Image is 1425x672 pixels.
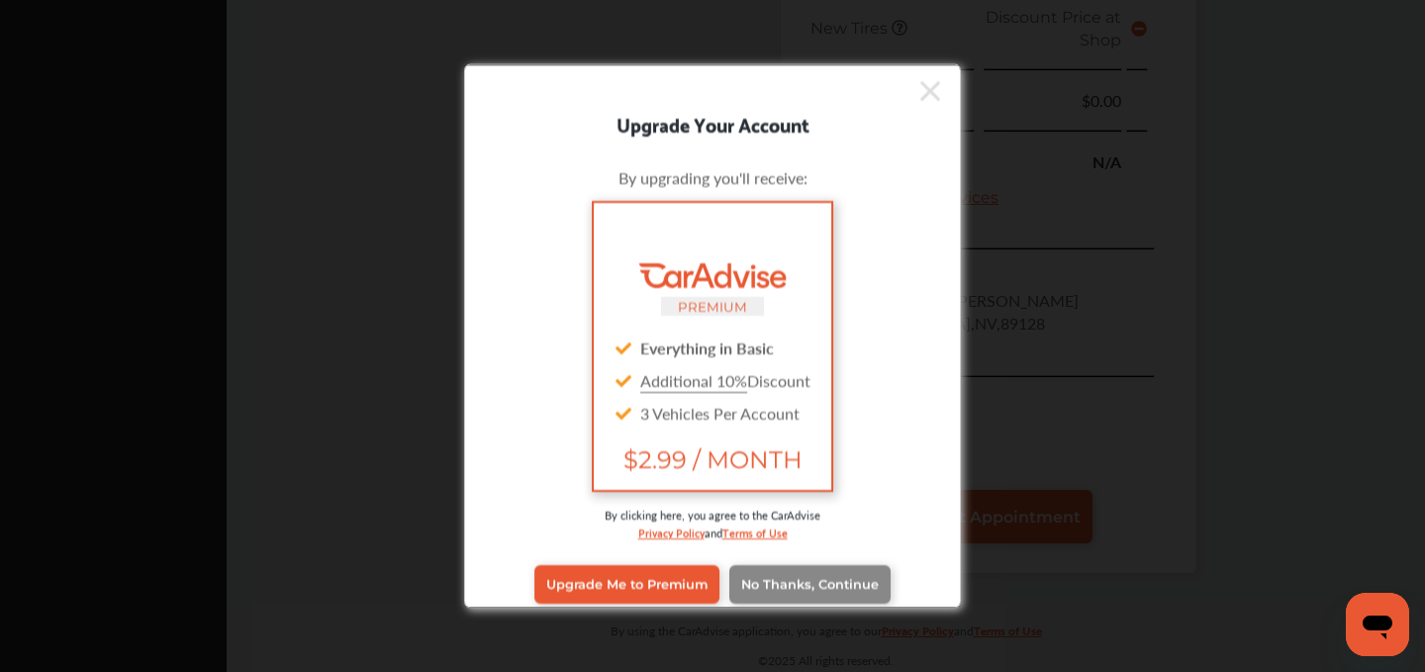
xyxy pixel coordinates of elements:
div: By upgrading you'll receive: [495,165,930,188]
a: Upgrade Me to Premium [534,565,719,603]
a: Privacy Policy [638,522,705,540]
span: Upgrade Me to Premium [546,577,708,592]
iframe: Button to launch messaging window [1346,593,1409,656]
div: Upgrade Your Account [465,107,960,139]
div: 3 Vehicles Per Account [610,396,815,429]
span: Discount [640,368,810,391]
a: Terms of Use [722,522,788,540]
span: No Thanks, Continue [741,577,879,592]
u: Additional 10% [640,368,747,391]
strong: Everything in Basic [640,336,774,358]
a: No Thanks, Continue [729,565,891,603]
small: PREMIUM [678,298,747,314]
span: $2.99 / MONTH [610,444,815,473]
div: By clicking here, you agree to the CarAdvise and [495,506,930,560]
